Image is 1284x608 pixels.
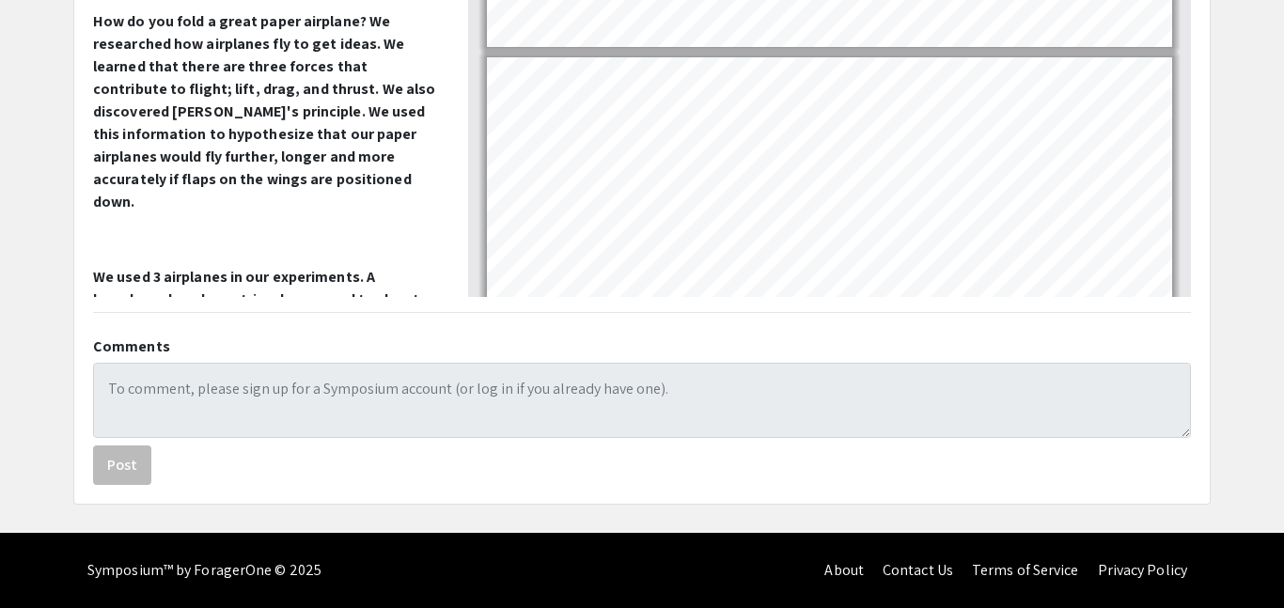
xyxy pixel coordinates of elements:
[93,337,1191,355] h2: Comments
[824,560,864,580] a: About
[14,523,80,594] iframe: Chat
[883,560,953,580] a: Contact Us
[87,533,321,608] div: Symposium™ by ForagerOne © 2025
[478,49,1181,595] div: Page 3
[93,11,435,211] strong: How do you fold a great paper airplane? We researched how airplanes fly to get ideas. We learned ...
[1098,560,1187,580] a: Privacy Policy
[93,267,435,444] strong: We used 3 airplanes in our experiments. A launcher, placed on a tripod, was used to shoot each pl...
[93,445,151,485] button: Post
[972,560,1079,580] a: Terms of Service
